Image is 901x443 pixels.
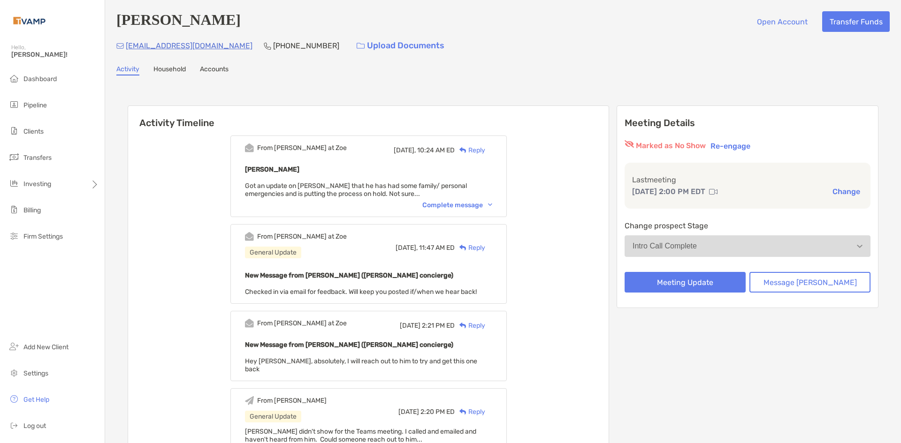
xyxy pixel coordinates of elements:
button: Meeting Update [625,272,746,293]
img: transfers icon [8,151,20,163]
span: Investing [23,180,51,188]
div: Reply [455,407,485,417]
span: Clients [23,128,44,135]
img: Event icon [245,232,254,241]
b: New Message from [PERSON_NAME] ([PERSON_NAME] concierge) [245,341,453,349]
span: Got an update on [PERSON_NAME] that he has had some family/ personal emergencies and is putting t... [245,182,467,198]
span: [DATE], [396,244,418,252]
b: New Message from [PERSON_NAME] ([PERSON_NAME] concierge) [245,271,453,279]
a: Activity [116,65,139,75]
div: Complete message [422,201,492,209]
a: Household [153,65,186,75]
span: Checked in via email for feedback. Will keep you posted if/when we hear back! [245,288,477,296]
img: Reply icon [459,323,466,329]
img: button icon [357,43,365,49]
img: Phone Icon [264,42,271,50]
span: [DATE] [398,408,419,416]
img: settings icon [8,367,20,378]
div: Reply [455,321,485,330]
img: Reply icon [459,147,466,153]
span: [DATE], [394,146,416,154]
p: [DATE] 2:00 PM EDT [632,186,705,197]
div: From [PERSON_NAME] at Zoe [257,144,347,152]
span: Billing [23,206,41,214]
span: Hey [PERSON_NAME], absolutely, I will reach out to him to try and get this one back [245,357,477,373]
span: Firm Settings [23,233,63,240]
span: Log out [23,422,46,430]
img: investing icon [8,178,20,189]
button: Message [PERSON_NAME] [749,272,870,293]
img: Email Icon [116,43,124,49]
span: 10:24 AM ED [417,146,455,154]
p: Change prospect Stage [625,220,870,232]
span: Add New Client [23,343,69,351]
span: [PERSON_NAME]! [11,51,99,59]
div: From [PERSON_NAME] at Zoe [257,233,347,240]
button: Change [830,187,863,196]
span: Transfers [23,154,52,162]
a: Accounts [200,65,229,75]
img: Event icon [245,319,254,328]
span: Settings [23,369,48,377]
b: [PERSON_NAME] [245,165,299,173]
img: Open dropdown arrow [857,245,863,248]
img: Chevron icon [488,203,492,206]
img: Zoe Logo [11,4,47,38]
button: Transfer Funds [822,11,890,32]
img: dashboard icon [8,73,20,84]
img: get-help icon [8,393,20,405]
span: Get Help [23,396,49,404]
img: logout icon [8,420,20,431]
img: Reply icon [459,409,466,415]
button: Intro Call Complete [625,235,870,257]
div: Intro Call Complete [633,242,697,250]
img: red eyr [625,140,634,148]
span: 11:47 AM ED [419,244,455,252]
span: Pipeline [23,101,47,109]
div: General Update [245,247,301,258]
a: Upload Documents [351,36,450,56]
p: [PHONE_NUMBER] [273,40,339,52]
span: [DATE] [400,322,420,330]
p: Meeting Details [625,117,870,129]
button: Open Account [749,11,815,32]
img: Event icon [245,396,254,405]
div: From [PERSON_NAME] at Zoe [257,319,347,327]
p: [EMAIL_ADDRESS][DOMAIN_NAME] [126,40,252,52]
p: Marked as No Show [636,140,706,151]
h4: [PERSON_NAME] [116,11,241,32]
img: billing icon [8,204,20,215]
div: Reply [455,243,485,253]
span: 2:21 PM ED [422,322,455,330]
img: add_new_client icon [8,341,20,352]
img: Reply icon [459,245,466,251]
img: Event icon [245,143,254,152]
h6: Activity Timeline [128,106,609,128]
div: Reply [455,145,485,155]
button: Re-engage [708,140,753,151]
div: From [PERSON_NAME] [257,397,327,405]
img: clients icon [8,125,20,136]
span: 2:20 PM ED [420,408,455,416]
p: Last meeting [632,174,863,186]
div: General Update [245,411,301,422]
span: Dashboard [23,75,57,83]
img: communication type [709,188,718,195]
img: firm-settings icon [8,230,20,241]
img: pipeline icon [8,99,20,110]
